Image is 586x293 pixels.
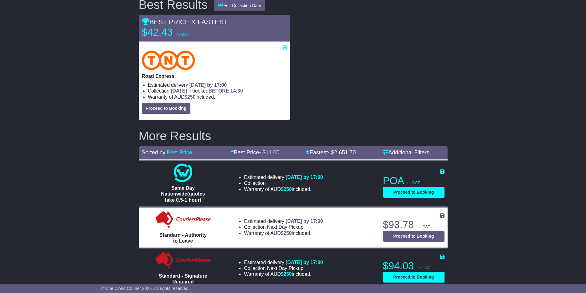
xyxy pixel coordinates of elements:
[383,231,444,242] button: Proceed to Booking
[244,218,323,224] li: Estimated delivery
[383,260,444,272] p: $94.03
[159,273,207,284] span: Standard - Signature Required
[148,88,287,94] li: Collection
[142,50,195,70] img: TNT Domestic: Road Express
[148,82,287,88] li: Estimated delivery
[230,149,279,156] a: Best Price- $11.00
[214,0,265,11] button: Edit Collection Date
[244,224,323,230] li: Collection
[383,187,444,198] button: Proceed to Booking
[189,82,227,88] span: [DATE] by 17:00
[142,149,165,156] span: Sorted by
[244,259,323,265] li: Estimated delivery
[285,175,323,180] span: [DATE] by 17:00
[284,231,292,236] span: 250
[285,260,323,265] span: [DATE] by 17:00
[230,88,243,93] span: 14:30
[244,271,323,277] li: Warranty of AUD included.
[171,88,187,93] span: [DATE]
[417,225,430,229] span: inc GST
[259,149,279,156] span: - $
[167,149,192,156] a: Best Price
[328,149,356,156] span: - $
[148,94,287,100] li: Warranty of AUD included.
[154,251,212,270] img: Couriers Please: Standard - Signature Required
[174,164,192,182] img: One World Courier: Same Day Nationwide(quotes take 0.5-1 hour)
[142,103,190,114] button: Proceed to Booking
[142,18,228,26] span: BEST PRICE & FASTEST
[267,224,303,230] span: Next Day Pickup
[383,149,429,156] a: Additional Filters
[187,94,196,100] span: 250
[284,271,292,277] span: 250
[142,73,287,79] p: Road Express
[209,88,229,93] span: BEFORE
[285,219,323,224] span: [DATE] by 17:00
[334,149,356,156] span: 2,651.70
[244,186,323,192] li: Warranty of AUD included.
[154,211,212,229] img: Couriers Please: Standard - Authority to Leave
[306,149,356,156] a: Fastest- $2,651.70
[142,26,219,38] p: $42.43
[284,187,292,192] span: 250
[265,149,279,156] span: 11.00
[176,32,189,37] span: inc GST
[244,180,323,186] li: Collection
[244,174,323,180] li: Estimated delivery
[267,266,303,271] span: Next Day Pickup
[417,266,430,270] span: inc GST
[101,286,190,291] span: © One World Courier 2025. All rights reserved.
[244,230,323,236] li: Warranty of AUD included.
[383,219,444,231] p: $93.78
[244,265,323,271] li: Collection
[185,94,196,100] span: $
[281,231,292,236] span: $
[281,187,292,192] span: $
[161,185,205,202] span: Same Day Nationwide(quotes take 0.5-1 hour)
[383,272,444,283] button: Proceed to Booking
[383,175,444,187] p: POA
[407,181,420,185] span: inc GST
[159,232,207,244] span: Standard - Authority to Leave
[171,88,243,93] span: if booked
[281,271,292,277] span: $
[139,129,448,143] h2: More Results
